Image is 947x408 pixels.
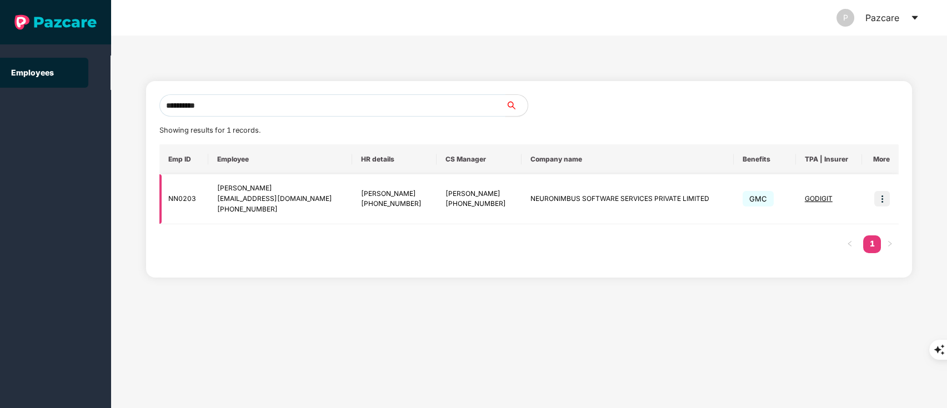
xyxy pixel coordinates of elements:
[159,126,260,134] span: Showing results for 1 records.
[11,68,54,77] a: Employees
[522,174,734,224] td: NEURONIMBUS SOFTWARE SERVICES PRIVATE LIMITED
[522,144,734,174] th: Company name
[881,235,899,253] button: right
[217,183,343,194] div: [PERSON_NAME]
[886,240,893,247] span: right
[159,144,209,174] th: Emp ID
[863,235,881,253] li: 1
[910,13,919,22] span: caret-down
[445,189,512,199] div: [PERSON_NAME]
[208,144,352,174] th: Employee
[862,144,899,174] th: More
[881,235,899,253] li: Next Page
[841,235,859,253] button: left
[841,235,859,253] li: Previous Page
[805,194,833,203] span: GODIGIT
[352,144,437,174] th: HR details
[846,240,853,247] span: left
[796,144,862,174] th: TPA | Insurer
[743,191,774,206] span: GMC
[361,189,428,199] div: [PERSON_NAME]
[159,174,209,224] td: NN0203
[734,144,795,174] th: Benefits
[843,9,848,27] span: P
[505,101,528,110] span: search
[217,194,343,204] div: [EMAIL_ADDRESS][DOMAIN_NAME]
[863,235,881,252] a: 1
[445,199,512,209] div: [PHONE_NUMBER]
[505,94,528,117] button: search
[361,199,428,209] div: [PHONE_NUMBER]
[437,144,521,174] th: CS Manager
[874,191,890,206] img: icon
[217,204,343,215] div: [PHONE_NUMBER]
